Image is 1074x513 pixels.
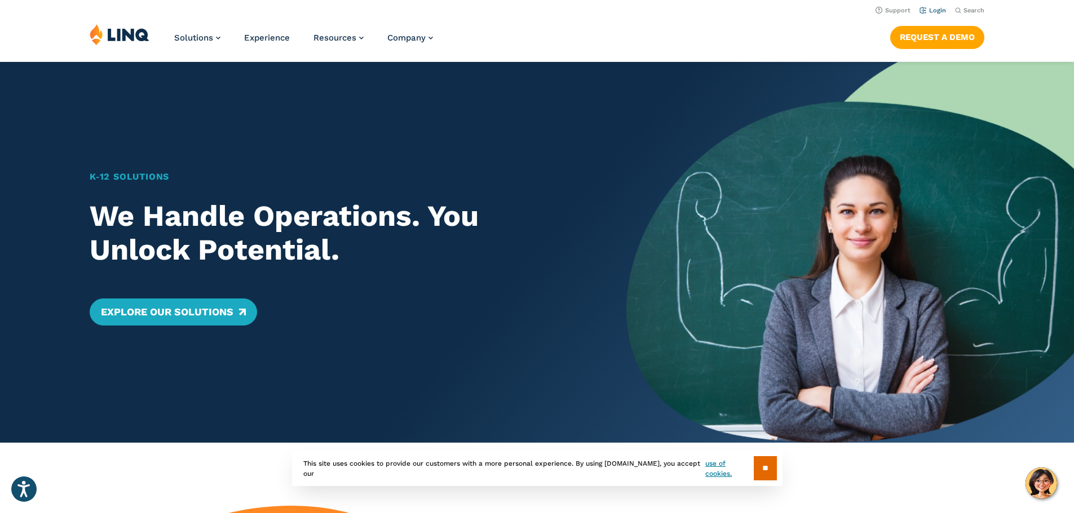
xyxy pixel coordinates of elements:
a: Support [876,7,911,14]
h2: We Handle Operations. You Unlock Potential. [90,199,583,267]
button: Open Search Bar [955,6,984,15]
span: Solutions [174,33,213,43]
button: Hello, have a question? Let’s chat. [1026,467,1057,499]
img: LINQ | K‑12 Software [90,24,149,45]
div: This site uses cookies to provide our customers with a more personal experience. By using [DOMAIN... [292,450,783,486]
h1: K‑12 Solutions [90,170,583,184]
a: Request a Demo [890,26,984,48]
nav: Primary Navigation [174,24,433,61]
img: Home Banner [626,62,1074,443]
a: Experience [244,33,290,43]
span: Resources [313,33,356,43]
a: Login [920,7,946,14]
span: Search [963,7,984,14]
a: use of cookies. [705,458,753,479]
a: Resources [313,33,364,43]
nav: Button Navigation [890,24,984,48]
span: Company [387,33,426,43]
a: Company [387,33,433,43]
a: Explore Our Solutions [90,298,257,325]
a: Solutions [174,33,220,43]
